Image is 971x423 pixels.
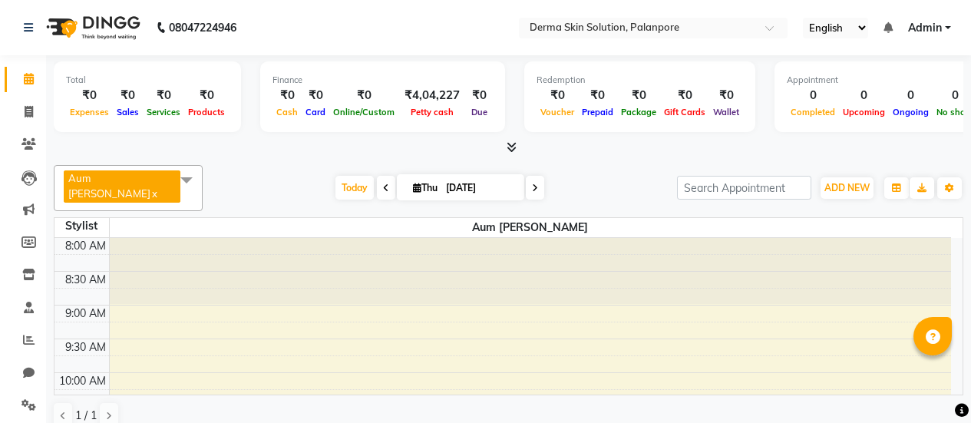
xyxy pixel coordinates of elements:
[302,107,329,117] span: Card
[537,74,743,87] div: Redemption
[62,306,109,322] div: 9:00 AM
[143,107,184,117] span: Services
[66,74,229,87] div: Total
[62,339,109,355] div: 9:30 AM
[54,218,109,234] div: Stylist
[821,177,874,199] button: ADD NEW
[39,6,144,49] img: logo
[169,6,236,49] b: 08047224946
[62,238,109,254] div: 8:00 AM
[66,87,113,104] div: ₹0
[839,107,889,117] span: Upcoming
[787,87,839,104] div: 0
[272,87,302,104] div: ₹0
[335,176,374,200] span: Today
[824,182,870,193] span: ADD NEW
[617,87,660,104] div: ₹0
[578,87,617,104] div: ₹0
[407,107,457,117] span: Petty cash
[66,107,113,117] span: Expenses
[839,87,889,104] div: 0
[787,107,839,117] span: Completed
[908,20,942,36] span: Admin
[302,87,329,104] div: ₹0
[677,176,811,200] input: Search Appointment
[398,87,466,104] div: ₹4,04,227
[617,107,660,117] span: Package
[441,177,518,200] input: 2025-09-04
[184,87,229,104] div: ₹0
[537,107,578,117] span: Voucher
[113,107,143,117] span: Sales
[467,107,491,117] span: Due
[68,172,150,200] span: Aum [PERSON_NAME]
[466,87,493,104] div: ₹0
[184,107,229,117] span: Products
[62,272,109,288] div: 8:30 AM
[889,107,933,117] span: Ongoing
[709,87,743,104] div: ₹0
[709,107,743,117] span: Wallet
[409,182,441,193] span: Thu
[660,107,709,117] span: Gift Cards
[537,87,578,104] div: ₹0
[150,187,157,200] a: x
[113,87,143,104] div: ₹0
[56,373,109,389] div: 10:00 AM
[660,87,709,104] div: ₹0
[889,87,933,104] div: 0
[329,107,398,117] span: Online/Custom
[329,87,398,104] div: ₹0
[110,218,952,237] span: Aum [PERSON_NAME]
[143,87,184,104] div: ₹0
[578,107,617,117] span: Prepaid
[272,74,493,87] div: Finance
[272,107,302,117] span: Cash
